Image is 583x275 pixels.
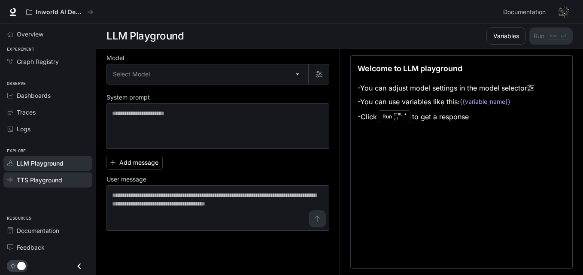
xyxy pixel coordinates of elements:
[486,27,526,45] button: Variables
[556,3,573,21] button: User avatar
[3,223,92,238] a: Documentation
[3,156,92,171] a: LLM Playground
[22,3,97,21] button: All workspaces
[3,105,92,120] a: Traces
[503,7,546,18] span: Documentation
[70,257,89,275] button: Close drawer
[358,81,534,95] li: - You can adjust model settings in the model selector
[3,88,92,103] a: Dashboards
[36,9,84,16] p: Inworld AI Demos
[558,6,570,18] img: User avatar
[106,55,124,61] p: Model
[379,110,410,123] div: Run
[17,175,62,184] span: TTS Playground
[3,27,92,42] a: Overview
[17,57,59,66] span: Graph Registry
[113,70,150,79] span: Select Model
[107,64,308,84] div: Select Model
[3,172,92,187] a: TTS Playground
[106,176,146,182] p: User message
[106,94,150,100] p: System prompt
[460,97,510,106] code: {{variable_name}}
[358,63,462,74] p: Welcome to LLM playground
[3,121,92,136] a: Logs
[106,156,163,170] button: Add message
[500,3,552,21] a: Documentation
[17,30,43,39] span: Overview
[17,91,51,100] span: Dashboards
[3,54,92,69] a: Graph Registry
[394,112,407,117] p: CTRL +
[17,243,45,252] span: Feedback
[394,112,407,122] p: ⏎
[358,109,534,125] li: - Click to get a response
[3,240,92,255] a: Feedback
[17,124,30,133] span: Logs
[17,159,64,168] span: LLM Playground
[17,108,36,117] span: Traces
[106,27,184,45] h1: LLM Playground
[17,261,26,270] span: Dark mode toggle
[358,95,534,109] li: - You can use variables like this:
[17,226,59,235] span: Documentation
